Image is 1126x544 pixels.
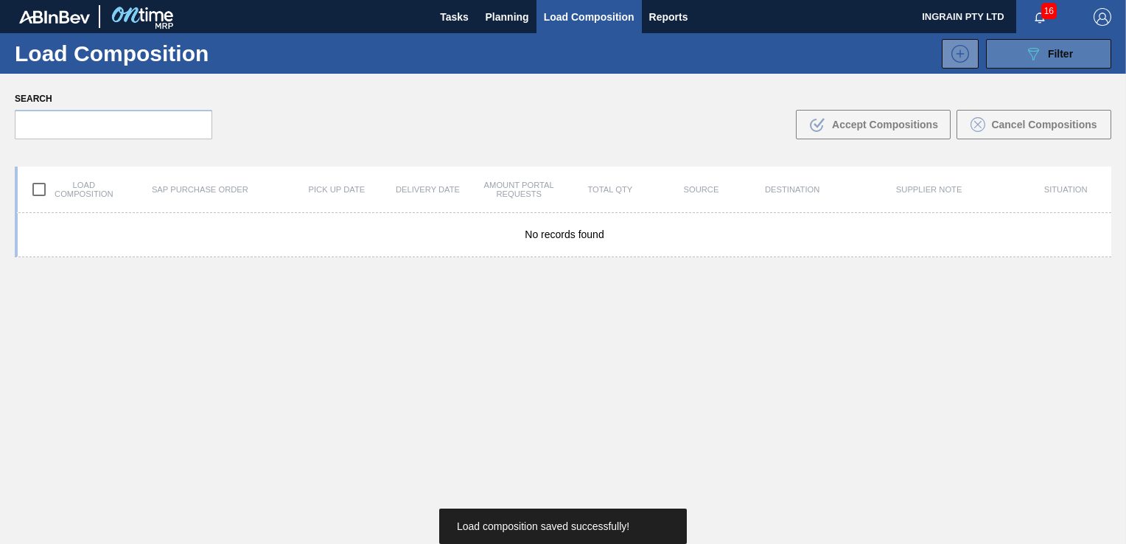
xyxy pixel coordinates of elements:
[382,185,474,194] div: Delivery Date
[838,185,1020,194] div: Supplier Note
[1016,7,1063,27] button: Notifications
[649,8,688,26] span: Reports
[473,181,564,198] div: Amount Portal Requests
[986,39,1111,69] button: Filter
[486,8,529,26] span: Planning
[544,8,634,26] span: Load Composition
[109,185,291,194] div: SAP Purchase Order
[525,229,604,240] span: No records found
[457,520,629,532] span: Load composition saved successfully!
[796,110,951,139] button: Accept Compositions
[991,119,1097,130] span: Cancel Compositions
[1048,48,1073,60] span: Filter
[15,45,248,62] h1: Load Composition
[19,10,90,24] img: TNhmsLtSVTkK8tSr43FrP2fwEKptu5GPRR3wAAAABJRU5ErkJggg==
[957,110,1111,139] button: Cancel Compositions
[656,185,747,194] div: Source
[291,185,382,194] div: Pick up Date
[1041,3,1057,19] span: 16
[1020,185,1111,194] div: Situation
[438,8,471,26] span: Tasks
[18,174,109,205] div: Load composition
[746,185,838,194] div: Destination
[832,119,938,130] span: Accept Compositions
[1094,8,1111,26] img: Logout
[15,88,212,110] label: Search
[934,39,979,69] div: New Load Composition
[564,185,656,194] div: Total Qty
